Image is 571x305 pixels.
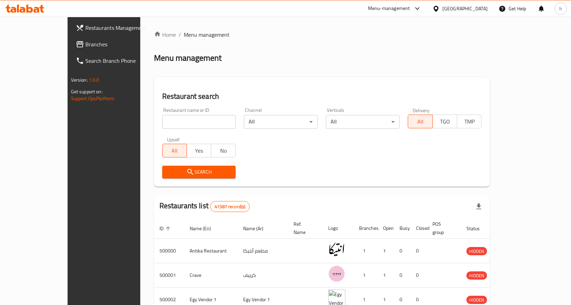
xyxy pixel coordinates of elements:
[187,144,211,157] button: Yes
[294,220,314,236] span: Ref. Name
[466,271,487,280] div: HIDDEN
[244,115,318,129] div: All
[411,218,427,239] th: Closed
[159,201,250,212] h2: Restaurants list
[190,146,209,156] span: Yes
[466,247,487,255] span: HIDDEN
[162,166,236,178] button: Search
[71,87,103,96] span: Get support on:
[71,75,88,84] span: Version:
[184,263,238,288] td: Crave
[162,91,482,102] h2: Restaurant search
[179,31,181,39] li: /
[411,263,427,288] td: 0
[184,239,238,263] td: Antika Restaurant
[354,263,378,288] td: 1
[326,115,400,129] div: All
[466,296,487,304] span: HIDDEN
[211,144,236,157] button: No
[159,224,173,233] span: ID
[85,57,157,65] span: Search Branch Phone
[71,94,115,103] a: Support.OpsPlatform
[432,115,457,128] button: TGO
[162,144,187,157] button: All
[394,239,411,263] td: 0
[432,220,453,236] span: POS group
[378,239,394,263] td: 1
[394,218,411,239] th: Busy
[70,20,163,36] a: Restaurants Management
[442,5,488,12] div: [GEOGRAPHIC_DATA]
[368,4,410,13] div: Menu-management
[354,239,378,263] td: 1
[471,198,487,215] div: Export file
[85,40,157,48] span: Branches
[168,168,230,176] span: Search
[436,117,454,127] span: TGO
[354,218,378,239] th: Branches
[70,36,163,52] a: Branches
[165,146,184,156] span: All
[378,218,394,239] th: Open
[211,203,249,210] span: 41387 record(s)
[154,52,222,63] h2: Menu management
[214,146,233,156] span: No
[167,137,180,142] label: Upsell
[154,31,490,39] nav: breadcrumb
[162,115,236,129] input: Search for restaurant name or ID..
[154,31,176,39] a: Home
[323,218,354,239] th: Logo
[243,224,272,233] span: Name (Ar)
[411,239,427,263] td: 0
[559,5,562,12] span: h
[154,239,184,263] td: 500000
[408,115,432,128] button: All
[457,115,481,128] button: TMP
[210,201,250,212] div: Total records count
[466,272,487,280] span: HIDDEN
[328,265,345,282] img: Crave
[328,241,345,258] img: Antika Restaurant
[413,108,430,113] label: Delivery
[85,24,157,32] span: Restaurants Management
[394,263,411,288] td: 0
[190,224,220,233] span: Name (En)
[378,263,394,288] td: 1
[460,117,479,127] span: TMP
[89,75,99,84] span: 1.0.0
[154,263,184,288] td: 500001
[411,117,430,127] span: All
[70,52,163,69] a: Search Branch Phone
[184,31,229,39] span: Menu management
[238,239,288,263] td: مطعم أنتيكا
[238,263,288,288] td: كرييف
[466,224,489,233] span: Status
